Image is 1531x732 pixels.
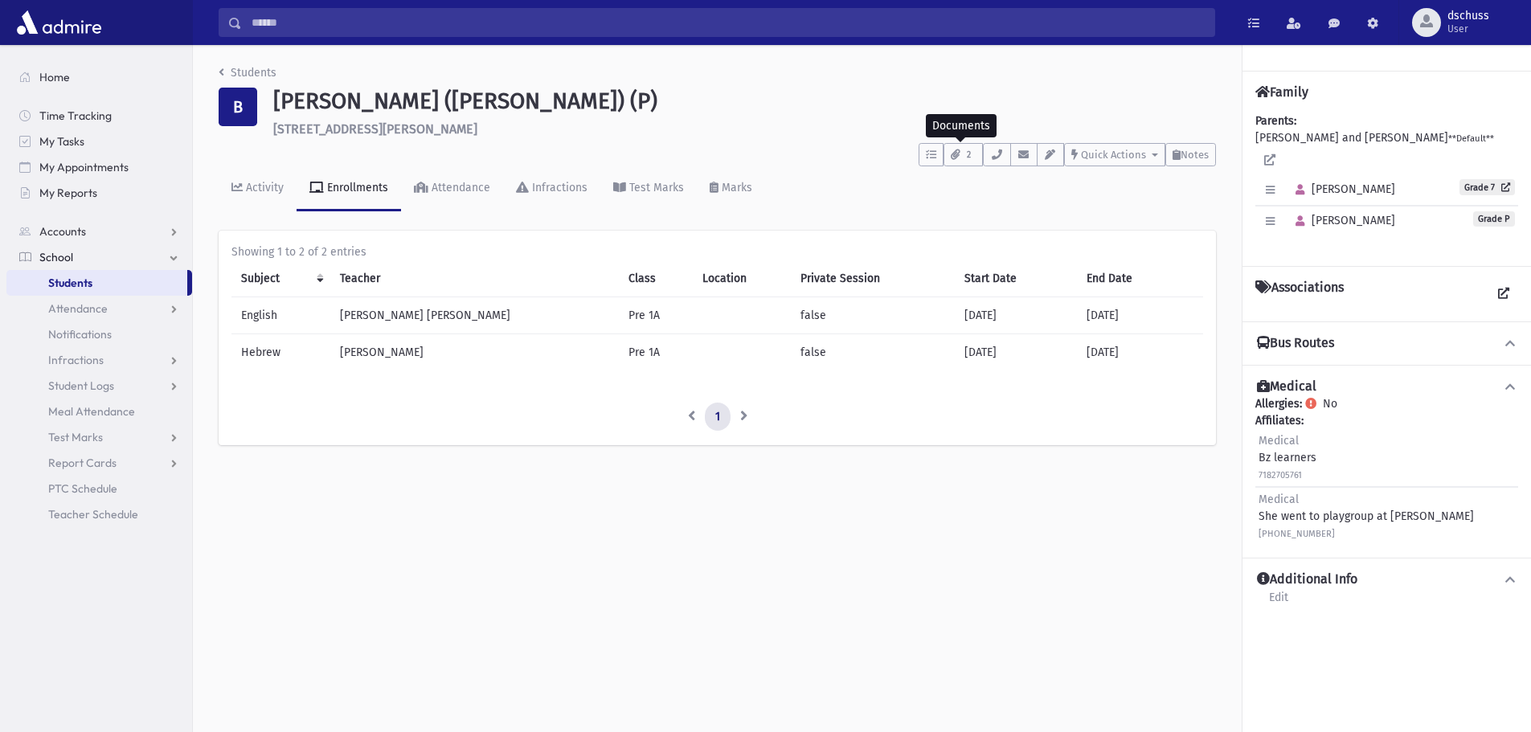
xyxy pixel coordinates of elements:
span: My Reports [39,186,97,200]
td: English [231,296,330,333]
button: Notes [1165,143,1216,166]
td: [PERSON_NAME] [PERSON_NAME] [330,296,619,333]
a: Home [6,64,192,90]
a: PTC Schedule [6,476,192,501]
td: [DATE] [955,296,1077,333]
td: [PERSON_NAME] [330,333,619,370]
span: Time Tracking [39,108,112,123]
div: Marks [718,181,752,194]
td: [DATE] [955,333,1077,370]
div: Test Marks [626,181,684,194]
input: Search [242,8,1214,37]
small: [PHONE_NUMBER] [1259,529,1335,539]
th: Private Session [791,260,955,297]
a: My Appointments [6,154,192,180]
th: Subject [231,260,330,297]
span: Infractions [48,353,104,367]
a: Test Marks [600,166,697,211]
button: Quick Actions [1064,143,1165,166]
div: She went to playgroup at [PERSON_NAME] [1259,491,1474,542]
a: Attendance [6,296,192,321]
td: Pre 1A [619,296,693,333]
small: 7182705761 [1259,470,1302,481]
span: My Appointments [39,160,129,174]
button: Bus Routes [1255,335,1518,352]
a: Test Marks [6,424,192,450]
button: 2 [944,143,983,166]
span: School [39,250,73,264]
td: false [791,296,955,333]
span: Notifications [48,327,112,341]
a: Students [6,270,187,296]
div: B [219,88,257,126]
a: Report Cards [6,450,192,476]
div: Showing 1 to 2 of 2 entries [231,243,1203,260]
a: My Tasks [6,129,192,154]
span: Accounts [39,224,86,239]
a: Grade 7 [1459,179,1515,195]
a: 1 [705,403,731,431]
h4: Family [1255,84,1308,100]
h4: Additional Info [1257,571,1357,588]
td: [DATE] [1077,296,1203,333]
a: Accounts [6,219,192,244]
th: End Date [1077,260,1203,297]
div: No [1255,395,1518,545]
a: My Reports [6,180,192,206]
h4: Bus Routes [1257,335,1334,352]
div: Documents [926,114,997,137]
a: Attendance [401,166,503,211]
span: Student Logs [48,378,114,393]
div: Attendance [428,181,490,194]
span: PTC Schedule [48,481,117,496]
button: Medical [1255,378,1518,395]
span: Grade P [1473,211,1515,227]
th: Class [619,260,693,297]
a: Time Tracking [6,103,192,129]
b: Affiliates: [1255,414,1304,427]
div: Activity [243,181,284,194]
a: Activity [219,166,297,211]
td: [DATE] [1077,333,1203,370]
th: Start Date [955,260,1077,297]
a: School [6,244,192,270]
a: Infractions [6,347,192,373]
a: Enrollments [297,166,401,211]
span: Quick Actions [1081,149,1146,161]
td: false [791,333,955,370]
span: Meal Attendance [48,404,135,419]
a: View all Associations [1489,280,1518,309]
h6: [STREET_ADDRESS][PERSON_NAME] [273,121,1216,137]
span: Test Marks [48,430,103,444]
b: Allergies: [1255,397,1302,411]
h1: [PERSON_NAME] ([PERSON_NAME]) (P) [273,88,1216,115]
span: [PERSON_NAME] [1288,214,1395,227]
a: Edit [1268,588,1289,617]
span: Home [39,70,70,84]
a: Notifications [6,321,192,347]
div: Enrollments [324,181,388,194]
a: Students [219,66,276,80]
span: Attendance [48,301,108,316]
nav: breadcrumb [219,64,276,88]
span: Teacher Schedule [48,507,138,521]
a: Marks [697,166,765,211]
a: Meal Attendance [6,399,192,424]
h4: Associations [1255,280,1344,309]
div: Bz learners [1259,432,1316,483]
span: User [1447,22,1489,35]
span: My Tasks [39,134,84,149]
span: Medical [1259,434,1299,448]
td: Hebrew [231,333,330,370]
span: Notes [1181,149,1209,161]
a: Infractions [503,166,600,211]
span: Students [48,276,92,290]
a: Teacher Schedule [6,501,192,527]
span: Medical [1259,493,1299,506]
div: [PERSON_NAME] and [PERSON_NAME] [1255,112,1518,253]
th: Teacher [330,260,619,297]
div: Infractions [529,181,587,194]
span: [PERSON_NAME] [1288,182,1395,196]
span: dschuss [1447,10,1489,22]
b: Parents: [1255,114,1296,128]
